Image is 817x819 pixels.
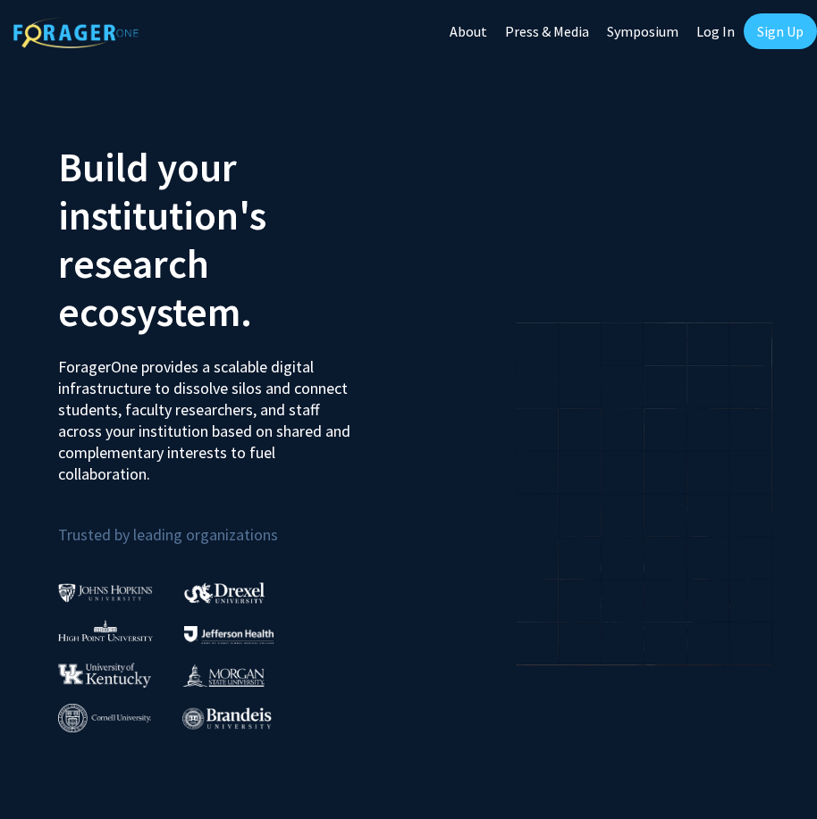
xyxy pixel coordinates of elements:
h2: Build your institution's research ecosystem. [58,143,395,336]
img: Cornell University [58,704,151,733]
img: University of Kentucky [58,663,151,687]
p: Trusted by leading organizations [58,499,395,548]
a: Sign Up [744,13,817,49]
img: Thomas Jefferson University [184,626,274,643]
p: ForagerOne provides a scalable digital infrastructure to dissolve silos and connect students, fac... [58,343,355,485]
img: Drexel University [184,582,265,603]
img: Johns Hopkins University [58,583,153,602]
img: High Point University [58,620,153,641]
img: Morgan State University [182,664,265,687]
img: Brandeis University [182,707,272,730]
img: ForagerOne Logo [13,17,139,48]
